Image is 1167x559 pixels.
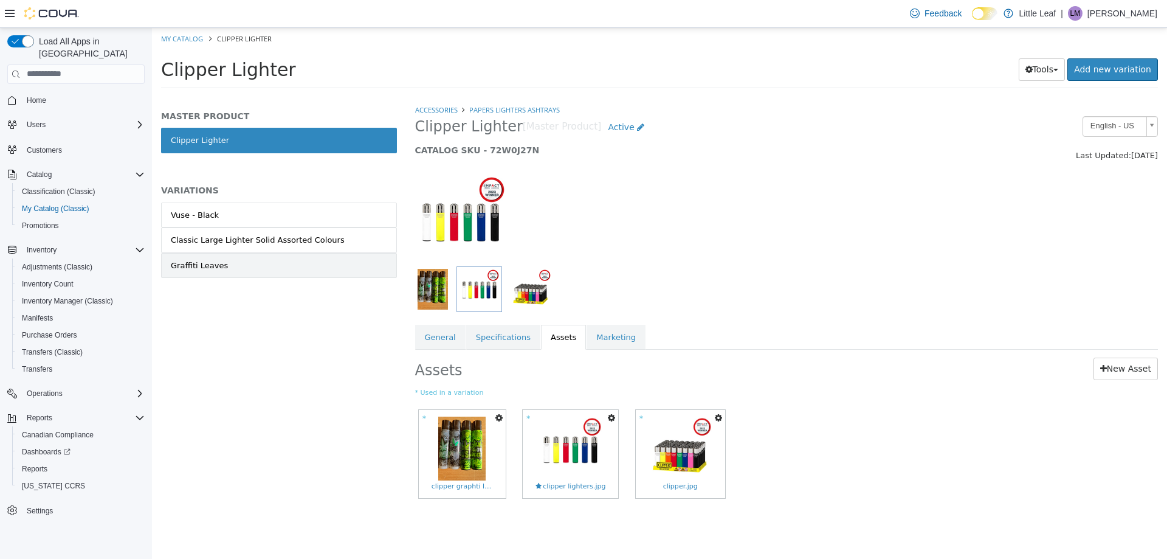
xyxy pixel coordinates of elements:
button: Operations [22,386,67,401]
h5: MASTER PRODUCT [9,83,245,94]
button: Transfers (Classic) [12,344,150,361]
span: Purchase Orders [17,328,145,342]
button: Catalog [2,166,150,183]
a: Transfers [17,362,57,377]
a: clipper.jpgclipper.jpg [484,382,573,470]
button: Inventory Count [12,276,150,293]
button: Purchase Orders [12,327,150,344]
span: clipper graphti leaves.jpg [280,454,341,464]
a: clipper graphti leaves.jpgclipper graphti leaves.jpg [267,382,354,470]
button: Inventory [2,241,150,259]
button: Customers [2,141,150,158]
span: Dashboards [22,447,71,457]
img: clipper.jpg [497,389,560,453]
a: Specifications [314,297,388,322]
span: Settings [22,503,145,518]
span: Clipper Lighter [65,6,120,15]
span: Customers [22,142,145,157]
span: Canadian Compliance [17,428,145,442]
span: Canadian Compliance [22,430,94,440]
span: Settings [27,506,53,516]
a: My Catalog [9,6,51,15]
a: Purchase Orders [17,328,82,342]
a: Accessories [263,77,306,86]
button: Manifests [12,310,150,327]
span: Load All Apps in [GEOGRAPHIC_DATA] [34,35,145,60]
div: Classic Large Lighter Solid Assorted Colours [19,206,193,218]
a: General [263,297,314,322]
span: Users [22,117,145,132]
a: Reports [17,462,52,476]
h5: CATALOG SKU - 72W0J27N [263,117,816,128]
button: Promotions [12,217,150,234]
button: Reports [12,460,150,477]
a: Settings [22,504,58,518]
span: Reports [22,411,145,425]
span: Transfers (Classic) [17,345,145,359]
span: Inventory Manager (Classic) [17,294,145,308]
span: Purchase Orders [22,330,77,340]
button: Inventory [22,243,61,257]
button: Adjustments (Classic) [12,259,150,276]
button: Transfers [12,361,150,378]
span: Adjustments (Classic) [22,262,92,272]
button: [US_STATE] CCRS [12,477,150,495]
div: Graffiti Leaves [19,232,76,244]
span: Reports [22,464,47,474]
a: New Asset [942,330,1006,352]
span: Clipper Lighter [263,89,371,108]
a: Assets [389,297,434,322]
nav: Complex example [7,86,145,551]
span: Last Updated: [924,123,979,132]
span: Classification (Classic) [17,184,145,199]
button: Canadian Compliance [12,426,150,443]
img: 150 [263,147,354,238]
span: Inventory Count [22,279,74,289]
h5: VARIATIONS [9,157,245,168]
span: clipper.jpg [511,454,546,464]
input: Dark Mode [972,7,997,20]
a: Dashboards [17,445,75,459]
span: Feedback [924,7,962,19]
span: Catalog [27,170,52,179]
span: Operations [27,389,63,398]
p: [PERSON_NAME] [1087,6,1157,21]
button: Catalog [22,167,57,182]
h2: Assets [263,330,557,352]
a: Customers [22,143,67,158]
span: Adjustments (Classic) [17,260,145,274]
button: Reports [22,411,57,425]
span: Promotions [17,218,145,233]
span: Active [456,94,482,104]
img: clipper graphti leaves.jpg [286,389,334,453]
a: Marketing [435,297,494,322]
span: English - US [931,89,990,108]
button: Tools [867,30,914,53]
span: Transfers [17,362,145,377]
span: [DATE] [979,123,1006,132]
span: Manifests [22,313,53,323]
a: Clipper Lighter [9,100,245,125]
button: Classification (Classic) [12,183,150,200]
a: Promotions [17,218,64,233]
span: Home [27,95,46,105]
a: Feedback [905,1,966,26]
span: Inventory [22,243,145,257]
button: Settings [2,502,150,519]
div: Vuse - Black [19,181,67,193]
a: Canadian Compliance [17,428,98,442]
span: Classification (Classic) [22,187,95,196]
a: Add new variation [915,30,1006,53]
small: [Master Product] [371,94,450,104]
button: Users [22,117,50,132]
a: English - US [931,88,1006,109]
span: Transfers [22,364,52,374]
span: Catalog [22,167,145,182]
span: [US_STATE] CCRS [22,481,85,491]
p: Little Leaf [1019,6,1056,21]
a: Adjustments (Classic) [17,260,97,274]
a: Inventory Count [17,277,78,291]
a: Home [22,93,51,108]
span: Clipper Lighter [9,31,144,52]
